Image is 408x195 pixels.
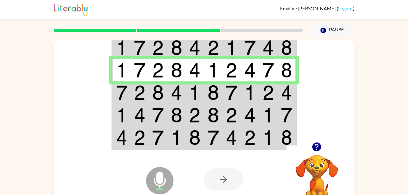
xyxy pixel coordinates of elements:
img: 7 [152,108,164,123]
img: 1 [226,40,237,55]
img: 1 [171,130,182,145]
img: 4 [171,85,182,100]
img: 1 [116,108,127,123]
img: 1 [207,63,219,78]
img: 1 [189,85,201,100]
img: 2 [262,85,274,100]
img: 4 [244,108,256,123]
img: 7 [134,40,146,55]
img: 1 [116,63,127,78]
img: 4 [189,63,201,78]
img: 8 [171,40,182,55]
div: ( ) [280,5,355,11]
img: 2 [226,63,237,78]
img: 4 [244,63,256,78]
img: 7 [134,63,146,78]
img: Literably [54,2,87,16]
img: 1 [262,108,274,123]
img: 7 [244,40,256,55]
img: 2 [152,40,164,55]
button: Pause [310,23,355,37]
img: 4 [281,85,292,100]
img: 1 [116,40,127,55]
img: 2 [152,63,164,78]
img: 4 [189,40,201,55]
img: 8 [207,108,219,123]
img: 4 [262,40,274,55]
img: 2 [244,130,256,145]
img: 1 [244,85,256,100]
img: 8 [281,63,292,78]
img: 7 [281,108,292,123]
img: 8 [281,40,292,55]
img: 8 [171,108,182,123]
a: Logout [338,5,353,11]
img: 8 [281,130,292,145]
img: 7 [207,130,219,145]
img: 7 [116,85,127,100]
img: 2 [134,130,146,145]
img: 2 [134,85,146,100]
img: 8 [171,63,182,78]
img: 1 [262,130,274,145]
span: Emaline [PERSON_NAME] [280,5,337,11]
img: 7 [262,63,274,78]
img: 4 [226,130,237,145]
img: 4 [134,108,146,123]
img: 7 [226,85,237,100]
img: 8 [189,130,201,145]
img: 2 [207,40,219,55]
img: 8 [207,85,219,100]
img: 8 [152,85,164,100]
img: 4 [116,130,127,145]
img: 7 [152,130,164,145]
img: 2 [189,108,201,123]
img: 2 [226,108,237,123]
